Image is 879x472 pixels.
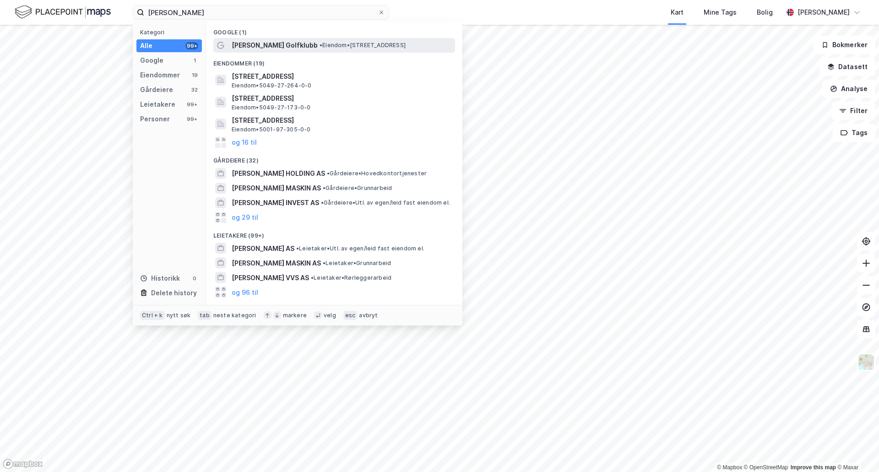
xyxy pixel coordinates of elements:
div: Bolig [757,7,773,18]
div: neste kategori [213,312,256,319]
span: Gårdeiere • Hovedkontortjenester [327,170,427,177]
div: Alle [140,40,152,51]
span: [STREET_ADDRESS] [232,115,451,126]
div: Gårdeiere (32) [206,150,462,166]
div: 99+ [185,101,198,108]
div: 19 [191,71,198,79]
img: Z [857,353,875,371]
div: Delete history [151,288,197,298]
span: • [320,42,322,49]
a: Mapbox [717,464,742,471]
div: Personer [140,114,170,125]
div: 0 [191,275,198,282]
span: [PERSON_NAME] MASKIN AS [232,258,321,269]
div: Google (1) [206,22,462,38]
div: Google [140,55,163,66]
div: Historikk [140,273,180,284]
span: Leietaker • Utl. av egen/leid fast eiendom el. [296,245,424,252]
span: • [311,274,314,281]
div: nytt søk [167,312,191,319]
span: • [321,199,324,206]
span: [PERSON_NAME] Golfklubb [232,40,318,51]
span: [PERSON_NAME] HOLDING AS [232,168,325,179]
span: Gårdeiere • Grunnarbeid [323,184,392,192]
span: • [323,184,326,191]
button: Bokmerker [814,36,875,54]
img: logo.f888ab2527a4732fd821a326f86c7f29.svg [15,4,111,20]
span: • [327,170,330,177]
span: [PERSON_NAME] MASKIN AS [232,183,321,194]
button: Datasett [819,58,875,76]
div: Mine Tags [704,7,737,18]
div: esc [343,311,358,320]
button: Filter [831,102,875,120]
iframe: Chat Widget [833,428,879,472]
div: Personer (99+) [206,299,462,316]
span: Eiendom • 5049-27-173-0-0 [232,104,311,111]
button: og 29 til [232,212,258,223]
div: velg [324,312,336,319]
button: Tags [833,124,875,142]
div: Gårdeiere [140,84,173,95]
div: Eiendommer (19) [206,53,462,69]
div: Kontrollprogram for chat [833,428,879,472]
a: OpenStreetMap [744,464,788,471]
button: Analyse [822,80,875,98]
span: Gårdeiere • Utl. av egen/leid fast eiendom el. [321,199,450,206]
div: 32 [191,86,198,93]
div: Leietakere (99+) [206,225,462,241]
div: 99+ [185,42,198,49]
div: Leietakere [140,99,175,110]
div: 1 [191,57,198,64]
a: Improve this map [791,464,836,471]
a: Mapbox homepage [3,459,43,469]
span: [PERSON_NAME] AS [232,243,294,254]
span: Eiendom • [STREET_ADDRESS] [320,42,406,49]
div: Ctrl + k [140,311,165,320]
span: Eiendom • 5001-97-305-0-0 [232,126,311,133]
button: og 16 til [232,137,257,148]
span: [STREET_ADDRESS] [232,71,451,82]
span: Leietaker • Rørleggerarbeid [311,274,391,282]
div: [PERSON_NAME] [798,7,850,18]
div: Kategori [140,29,202,36]
input: Søk på adresse, matrikkel, gårdeiere, leietakere eller personer [144,5,378,19]
div: markere [283,312,307,319]
span: Eiendom • 5049-27-264-0-0 [232,82,312,89]
span: • [296,245,299,252]
div: Kart [671,7,684,18]
span: [STREET_ADDRESS] [232,93,451,104]
div: tab [198,311,212,320]
div: avbryt [359,312,378,319]
div: 99+ [185,115,198,123]
span: Leietaker • Grunnarbeid [323,260,391,267]
span: [PERSON_NAME] INVEST AS [232,197,319,208]
div: Eiendommer [140,70,180,81]
span: • [323,260,326,266]
button: og 96 til [232,287,258,298]
span: [PERSON_NAME] VVS AS [232,272,309,283]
